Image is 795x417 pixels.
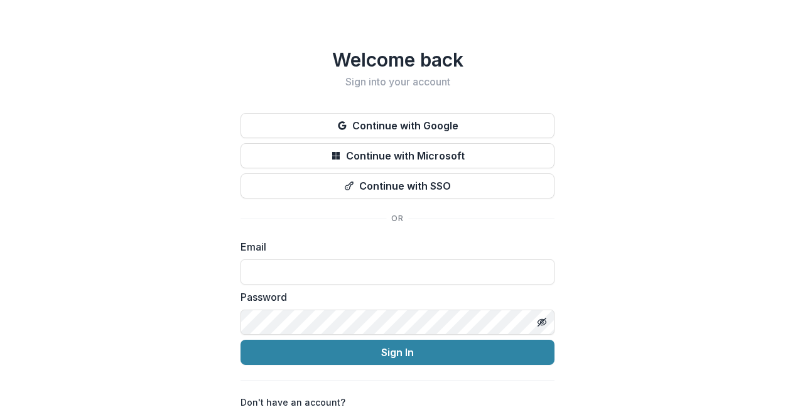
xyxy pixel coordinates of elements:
[241,76,554,88] h2: Sign into your account
[241,396,345,409] p: Don't have an account?
[241,48,554,71] h1: Welcome back
[241,113,554,138] button: Continue with Google
[241,173,554,198] button: Continue with SSO
[241,143,554,168] button: Continue with Microsoft
[241,239,547,254] label: Email
[241,340,554,365] button: Sign In
[532,312,552,332] button: Toggle password visibility
[241,290,547,305] label: Password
